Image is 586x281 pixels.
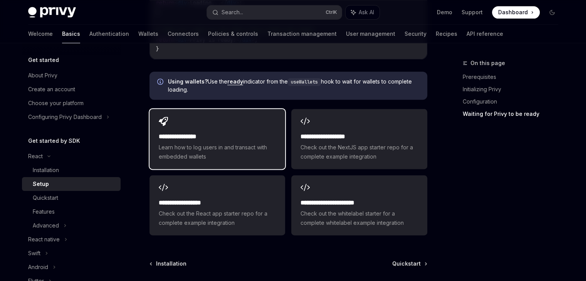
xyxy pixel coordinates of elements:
[28,71,57,80] div: About Privy
[28,263,48,272] div: Android
[33,166,59,175] div: Installation
[301,209,418,227] span: Check out the whitelabel starter for a complete whitelabel example integration
[62,25,80,43] a: Basics
[392,260,426,268] a: Quickstart
[288,78,321,86] code: useWallets
[392,260,421,268] span: Quickstart
[207,5,342,19] button: Search...CtrlK
[159,143,276,161] span: Learn how to log users in and transact with embedded wallets
[138,25,158,43] a: Wallets
[156,260,186,268] span: Installation
[498,8,528,16] span: Dashboard
[22,163,121,177] a: Installation
[33,179,49,189] div: Setup
[33,193,58,202] div: Quickstart
[546,6,558,18] button: Toggle dark mode
[492,6,540,18] a: Dashboard
[156,45,159,52] span: }
[437,8,452,16] a: Demo
[436,25,457,43] a: Recipes
[149,109,285,169] a: **** **** **** *Learn how to log users in and transact with embedded wallets
[22,82,121,96] a: Create an account
[301,143,418,161] span: Check out the NextJS app starter repo for a complete example integration
[463,83,564,95] a: Initializing Privy
[291,175,427,235] a: **** **** **** **** ***Check out the whitelabel starter for a complete whitelabel example integra...
[22,69,121,82] a: About Privy
[28,136,80,146] h5: Get started by SDK
[22,205,121,219] a: Features
[463,108,564,120] a: Waiting for Privy to be ready
[168,78,420,94] span: Use the indicator from the hook to wait for wallets to complete loading.
[346,5,379,19] button: Ask AI
[28,55,59,65] h5: Get started
[168,78,208,85] strong: Using wallets?
[33,221,59,230] div: Advanced
[28,7,76,18] img: dark logo
[463,71,564,83] a: Prerequisites
[149,175,285,235] a: **** **** **** ***Check out the React app starter repo for a complete example integration
[267,25,337,43] a: Transaction management
[470,59,505,68] span: On this page
[467,25,503,43] a: API reference
[89,25,129,43] a: Authentication
[22,177,121,191] a: Setup
[22,96,121,110] a: Choose your platform
[150,260,186,268] a: Installation
[405,25,426,43] a: Security
[346,25,395,43] a: User management
[28,25,53,43] a: Welcome
[227,78,243,85] a: ready
[291,109,427,169] a: **** **** **** ****Check out the NextJS app starter repo for a complete example integration
[28,249,40,258] div: Swift
[462,8,483,16] a: Support
[326,9,337,15] span: Ctrl K
[359,8,374,16] span: Ask AI
[157,79,165,86] svg: Info
[159,209,276,227] span: Check out the React app starter repo for a complete example integration
[28,99,84,108] div: Choose your platform
[22,191,121,205] a: Quickstart
[168,25,199,43] a: Connectors
[222,8,243,17] div: Search...
[28,112,102,122] div: Configuring Privy Dashboard
[28,85,75,94] div: Create an account
[28,235,60,244] div: React native
[33,207,55,216] div: Features
[28,152,43,161] div: React
[463,95,564,108] a: Configuration
[208,25,258,43] a: Policies & controls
